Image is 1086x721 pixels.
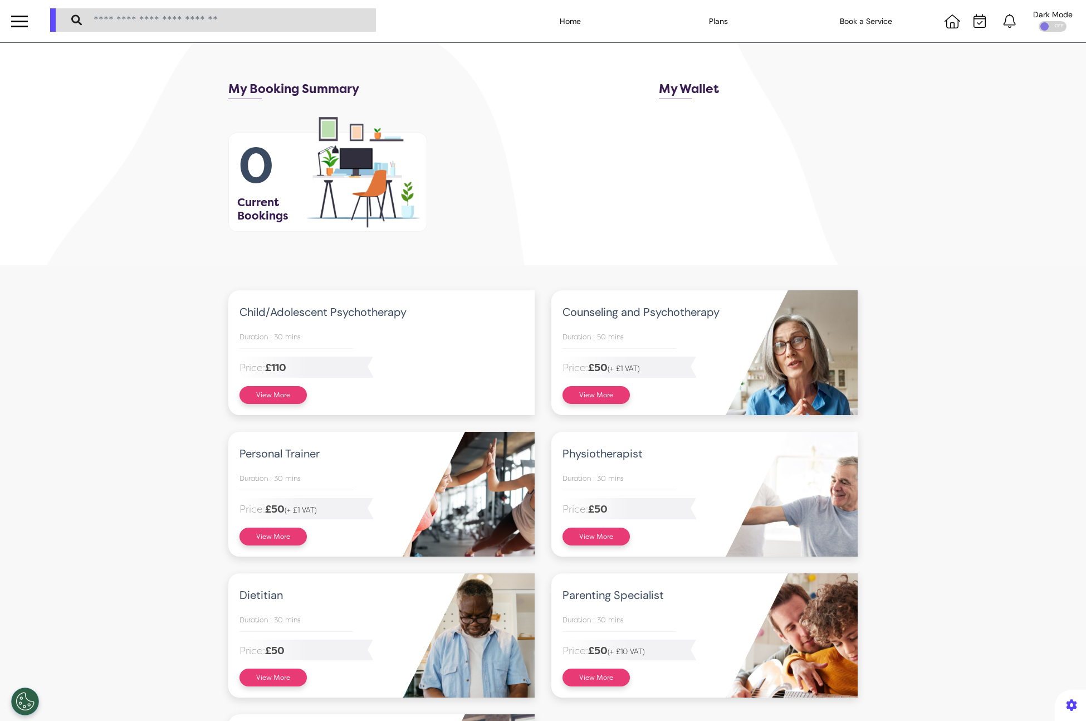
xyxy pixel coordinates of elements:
span: (+ £1 VAT) [285,506,317,514]
h4: Personal Trainer [239,447,410,475]
span: £50 [588,645,608,657]
h5: Duration : 30 mins [239,616,524,625]
div: Book a Service [810,6,922,37]
h5: Duration : 50 mins [562,333,847,342]
h5: Duration : 30 mins [239,333,524,342]
h5: Duration : 30 mins [562,475,847,483]
span: £50 [265,503,285,515]
button: View More [239,669,307,686]
h5: Price: [562,645,679,657]
h4: Dietitian [239,588,410,616]
h4: Physiotherapist [562,447,733,475]
h1: 0 [237,136,275,196]
h5: Duration : 30 mins [562,616,847,625]
h5: Price: [239,504,356,516]
h3: My Booking Summary [228,60,427,116]
span: £50 [265,645,285,657]
h5: Price: [239,645,356,657]
span: (+ £1 VAT) [608,364,640,373]
div: Home [515,6,626,37]
button: View More [239,528,307,545]
button: Open Preferences [11,688,39,715]
h5: Duration : 30 mins [239,475,524,483]
span: £50 [588,503,608,515]
h4: Child/Adolescent Psychotherapy [239,305,410,333]
span: (+ £10 VAT) [608,647,645,656]
div: OFF [1039,21,1067,32]
h5: Price: [562,362,679,374]
button: View More [239,386,307,404]
h4: Counseling and Psychotherapy [562,305,733,333]
span: £110 [265,362,286,374]
div: Dark Mode [1033,11,1073,18]
button: View More [562,386,630,404]
span: £50 [588,362,608,374]
h4: Parenting Specialist [562,588,733,616]
div: Plans [663,6,774,37]
h5: Price: [239,362,356,374]
img: OfficeVector.png [292,100,434,242]
button: View More [562,528,630,545]
h3: My Wallet [659,60,858,116]
button: View More [562,669,630,686]
h3: Current Bookings [237,196,275,231]
h5: Price: [562,504,679,516]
